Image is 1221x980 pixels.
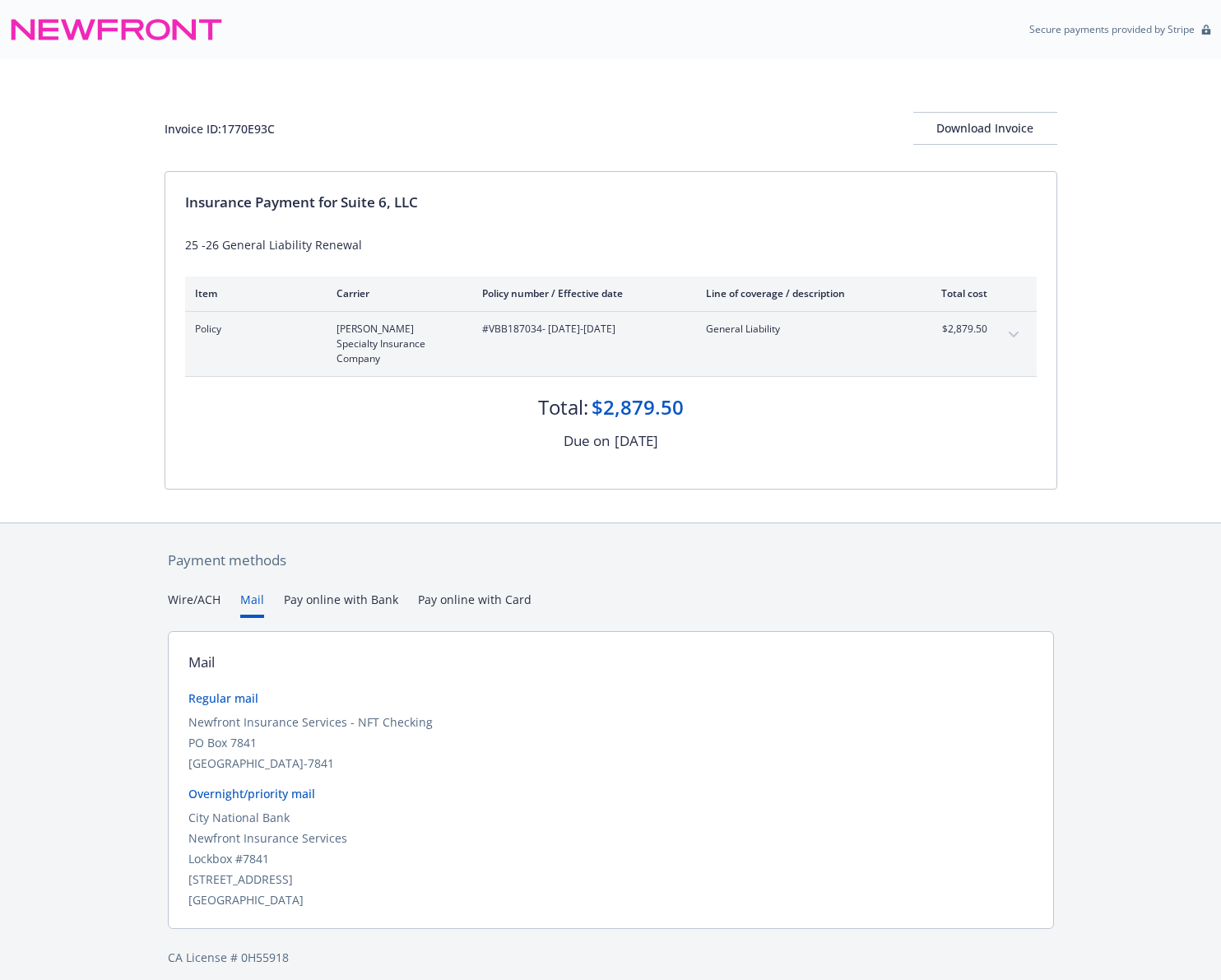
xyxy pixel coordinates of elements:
div: City National Bank [188,809,1033,826]
span: [PERSON_NAME] Specialty Insurance Company [337,322,456,366]
button: Download Invoice [913,112,1057,145]
div: Policy number / Effective date [482,286,680,300]
div: Total: [538,393,588,421]
div: Newfront Insurance Services - NFT Checking [188,713,1033,731]
div: PO Box 7841 [188,734,1033,751]
div: Policy[PERSON_NAME] Specialty Insurance Company#VBB187034- [DATE]-[DATE]General Liability$2,879.5... [185,312,1037,376]
div: $2,879.50 [592,393,684,421]
span: #VBB187034 - [DATE]-[DATE] [482,322,680,337]
div: Mail [188,652,215,673]
div: Overnight/priority mail [188,785,1033,802]
div: Payment methods [168,550,1054,571]
button: Pay online with Bank [284,591,398,618]
div: [DATE] [615,430,658,452]
div: [GEOGRAPHIC_DATA] [188,891,1033,908]
span: General Liability [706,322,899,337]
button: expand content [1000,322,1027,348]
span: $2,879.50 [926,322,987,337]
div: Item [195,286,310,300]
div: Line of coverage / description [706,286,899,300]
div: Invoice ID: 1770E93C [165,120,275,137]
div: Total cost [926,286,987,300]
p: Secure payments provided by Stripe [1029,22,1195,36]
div: Due on [564,430,610,452]
div: [GEOGRAPHIC_DATA]-7841 [188,755,1033,772]
div: Newfront Insurance Services [188,829,1033,847]
button: Pay online with Card [418,591,532,618]
div: CA License # 0H55918 [168,949,1054,966]
div: 25 -26 General Liability Renewal [185,236,1037,253]
button: Wire/ACH [168,591,221,618]
div: Carrier [337,286,456,300]
div: [STREET_ADDRESS] [188,871,1033,888]
button: Mail [240,591,264,618]
div: Lockbox #7841 [188,850,1033,867]
div: Download Invoice [913,113,1057,144]
div: Regular mail [188,690,1033,707]
span: Policy [195,322,310,337]
div: Insurance Payment for Suite 6, LLC [185,192,1037,213]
